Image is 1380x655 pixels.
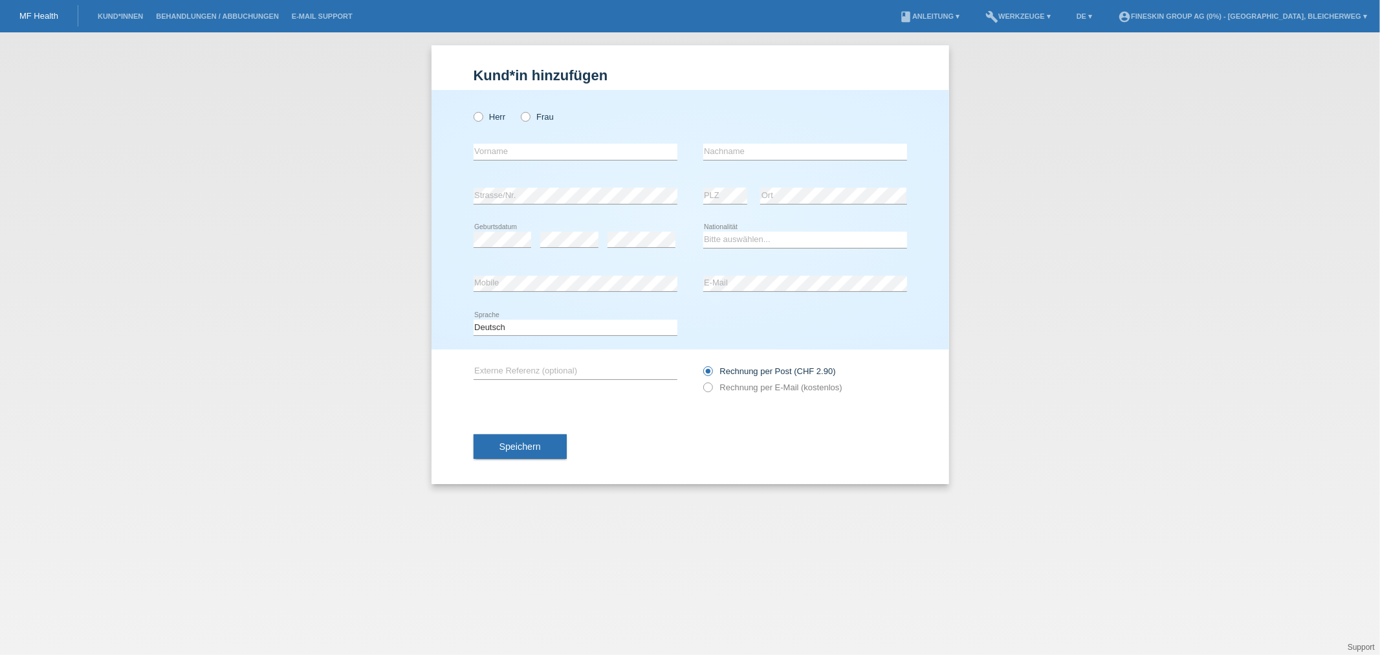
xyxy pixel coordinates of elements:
[1348,643,1375,652] a: Support
[474,434,567,459] button: Speichern
[521,112,529,120] input: Frau
[703,383,712,399] input: Rechnung per E-Mail (kostenlos)
[521,112,554,122] label: Frau
[19,11,58,21] a: MF Health
[499,441,541,452] span: Speichern
[985,10,998,23] i: build
[893,12,966,20] a: bookAnleitung ▾
[149,12,285,20] a: Behandlungen / Abbuchungen
[703,366,836,376] label: Rechnung per Post (CHF 2.90)
[1112,12,1374,20] a: account_circleFineSkin Group AG (0%) - [GEOGRAPHIC_DATA], Bleicherweg ▾
[899,10,912,23] i: book
[979,12,1057,20] a: buildWerkzeuge ▾
[703,383,842,392] label: Rechnung per E-Mail (kostenlos)
[474,112,506,122] label: Herr
[1118,10,1131,23] i: account_circle
[91,12,149,20] a: Kund*innen
[285,12,359,20] a: E-Mail Support
[474,67,907,83] h1: Kund*in hinzufügen
[1070,12,1099,20] a: DE ▾
[474,112,482,120] input: Herr
[703,366,712,383] input: Rechnung per Post (CHF 2.90)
